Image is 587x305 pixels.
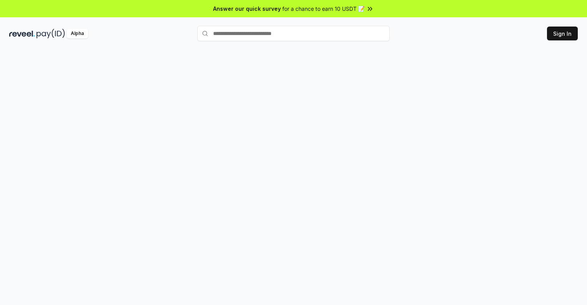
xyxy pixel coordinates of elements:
[37,29,65,38] img: pay_id
[547,27,578,40] button: Sign In
[9,29,35,38] img: reveel_dark
[282,5,365,13] span: for a chance to earn 10 USDT 📝
[213,5,281,13] span: Answer our quick survey
[67,29,88,38] div: Alpha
